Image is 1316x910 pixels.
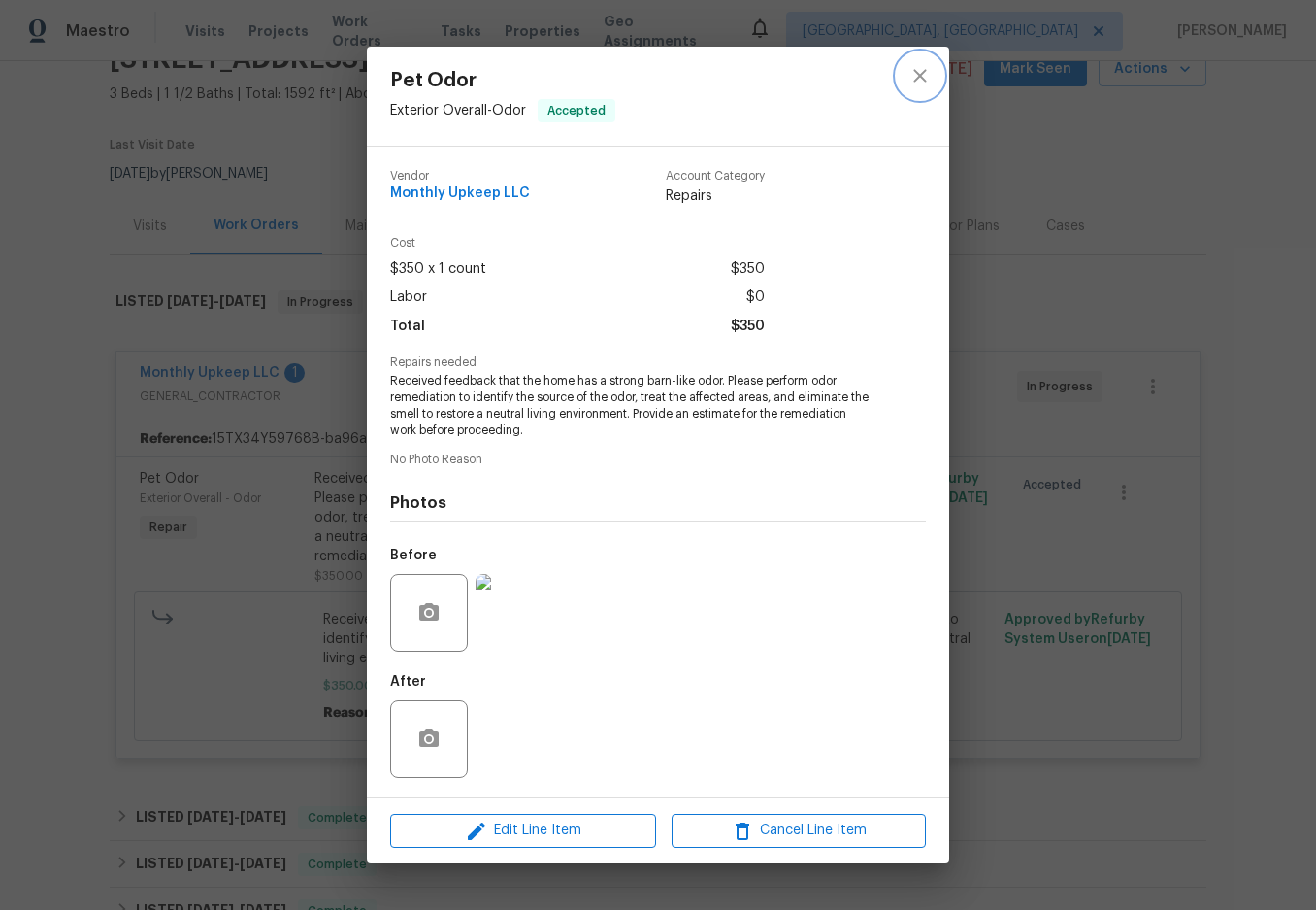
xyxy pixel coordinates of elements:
span: Pet Odor [390,70,615,91]
button: close [897,52,943,99]
span: Monthly Upkeep LLC [390,186,530,201]
span: Accepted [540,101,613,120]
span: Cancel Line Item [677,819,920,843]
span: Repairs [666,186,765,206]
span: $0 [746,284,765,312]
span: Exterior Overall - Odor [390,104,526,118]
button: Cancel Line Item [672,814,926,848]
span: Repairs needed [390,356,926,369]
h4: Photos [390,493,926,513]
span: $350 [731,255,765,284]
button: Edit Line Item [390,814,656,848]
span: Total [390,313,425,341]
span: $350 [731,313,765,341]
span: Vendor [390,170,530,183]
h5: Before [390,549,437,562]
span: Labor [390,284,427,312]
span: Received feedback that the home has a strong barn-like odor. Please perform odor remediation to i... [390,373,872,438]
span: No Photo Reason [390,454,926,466]
span: Cost [390,237,765,250]
span: Edit Line Item [396,819,650,843]
span: Account Category [666,170,765,183]
span: $350 x 1 count [390,255,486,284]
h5: After [390,675,426,689]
